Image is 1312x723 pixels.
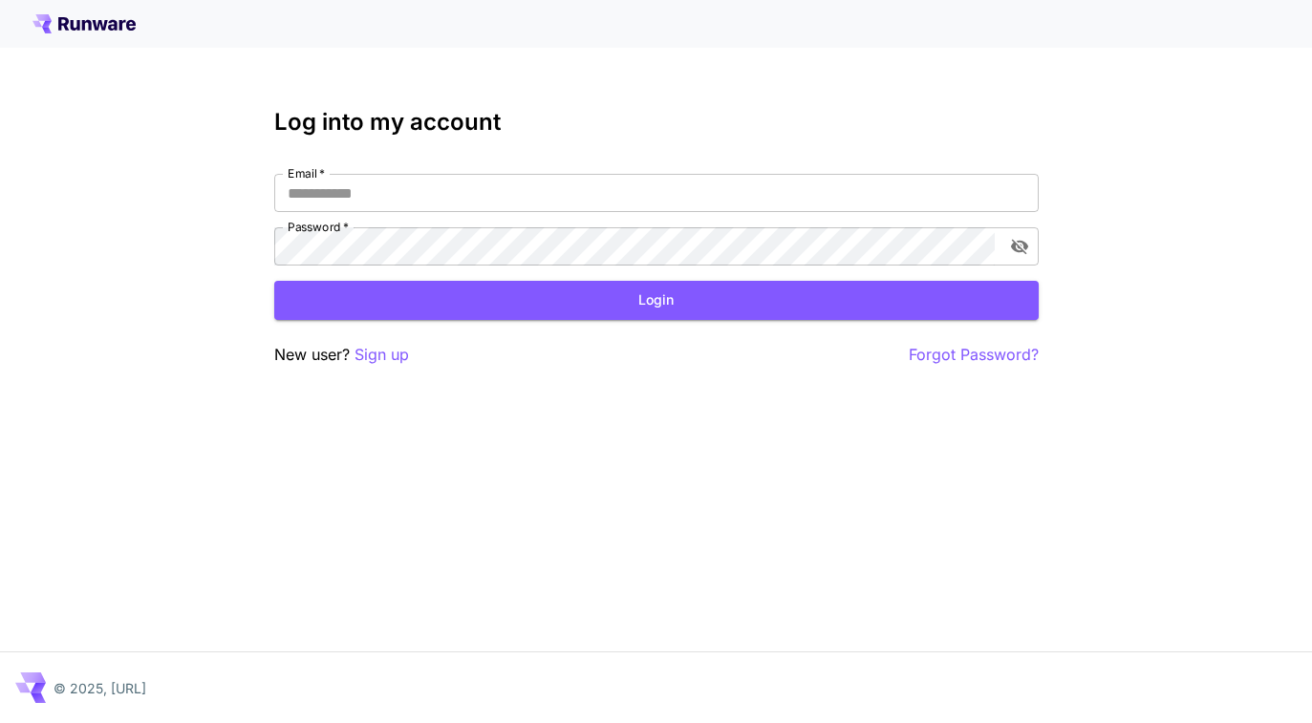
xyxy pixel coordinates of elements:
[288,165,325,181] label: Email
[909,343,1039,367] button: Forgot Password?
[54,678,146,698] p: © 2025, [URL]
[288,219,349,235] label: Password
[274,281,1039,320] button: Login
[1002,229,1037,264] button: toggle password visibility
[274,343,409,367] p: New user?
[355,343,409,367] button: Sign up
[274,109,1039,136] h3: Log into my account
